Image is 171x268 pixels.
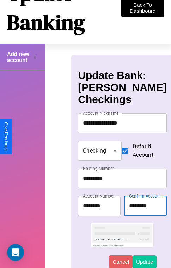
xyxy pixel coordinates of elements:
[91,223,153,247] img: check
[133,142,161,159] span: Default Account
[83,193,115,199] label: Account Number
[78,69,167,106] h3: Update Bank: [PERSON_NAME] Checkings
[7,244,24,261] div: Open Intercom Messenger
[129,193,163,199] label: Confirm Account Number
[78,141,121,161] div: Checking
[4,122,8,151] div: Give Feedback
[83,110,119,116] label: Account Nickname
[83,165,114,171] label: Routing Number
[7,51,32,63] h4: Add new account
